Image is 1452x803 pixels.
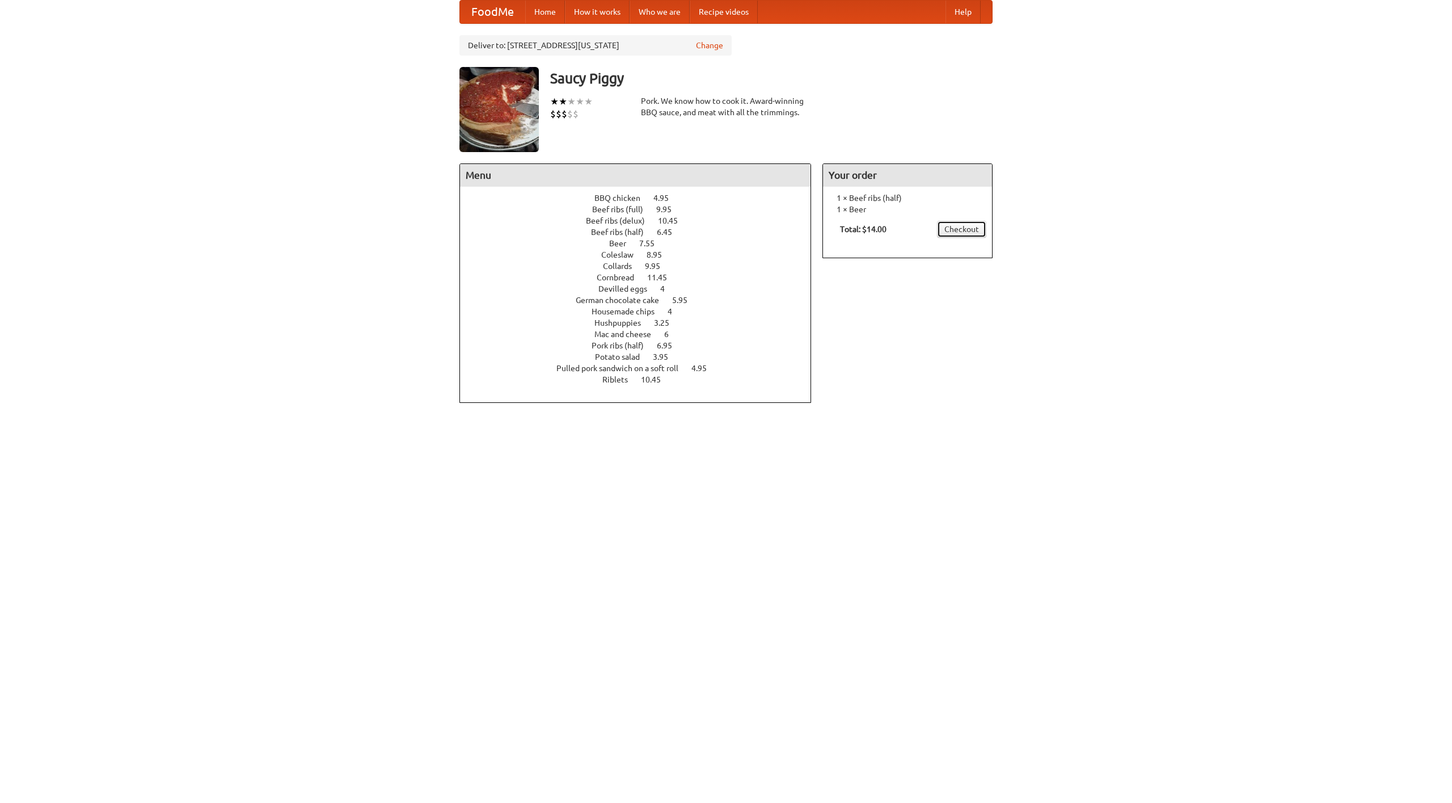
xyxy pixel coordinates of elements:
li: 1 × Beef ribs (half) [829,192,986,204]
div: Deliver to: [STREET_ADDRESS][US_STATE] [459,35,732,56]
span: 4.95 [653,194,680,203]
li: 1 × Beer [829,204,986,215]
span: Beef ribs (half) [591,228,655,237]
div: Pork. We know how to cook it. Award-winning BBQ sauce, and meat with all the trimmings. [641,95,811,118]
li: ★ [576,95,584,108]
span: 4.95 [691,364,718,373]
span: Cornbread [597,273,645,282]
h4: Menu [460,164,811,187]
a: Pulled pork sandwich on a soft roll 4.95 [556,364,728,373]
span: 7.55 [639,239,666,248]
span: 3.95 [653,352,679,361]
a: Beef ribs (full) 9.95 [592,205,693,214]
a: Cornbread 11.45 [597,273,688,282]
a: Home [525,1,565,23]
li: ★ [550,95,559,108]
a: How it works [565,1,630,23]
img: angular.jpg [459,67,539,152]
span: Pork ribs (half) [592,341,655,350]
li: $ [556,108,562,120]
a: Hushpuppies 3.25 [594,318,690,327]
a: Potato salad 3.95 [595,352,689,361]
a: Recipe videos [690,1,758,23]
span: 10.45 [641,375,672,384]
span: Devilled eggs [598,284,659,293]
span: 11.45 [647,273,678,282]
li: ★ [584,95,593,108]
span: Beef ribs (delux) [586,216,656,225]
a: Devilled eggs 4 [598,284,686,293]
a: German chocolate cake 5.95 [576,296,708,305]
a: Coleslaw 8.95 [601,250,683,259]
span: Pulled pork sandwich on a soft roll [556,364,690,373]
span: 3.25 [654,318,681,327]
li: ★ [559,95,567,108]
span: 4 [660,284,676,293]
li: $ [562,108,567,120]
span: 4 [668,307,683,316]
span: BBQ chicken [594,194,652,203]
span: Beer [609,239,638,248]
b: Total: $14.00 [840,225,887,234]
span: 9.95 [645,262,672,271]
a: FoodMe [460,1,525,23]
a: Help [946,1,981,23]
span: Beef ribs (full) [592,205,655,214]
span: 9.95 [656,205,683,214]
a: Beef ribs (half) 6.45 [591,228,693,237]
span: 6.45 [657,228,683,237]
a: Pork ribs (half) 6.95 [592,341,693,350]
span: Coleslaw [601,250,645,259]
span: German chocolate cake [576,296,670,305]
h4: Your order [823,164,992,187]
span: Housemade chips [592,307,666,316]
li: $ [573,108,579,120]
span: Collards [603,262,643,271]
a: Beef ribs (delux) 10.45 [586,216,699,225]
a: Mac and cheese 6 [594,330,690,339]
span: 10.45 [658,216,689,225]
span: Hushpuppies [594,318,652,327]
a: BBQ chicken 4.95 [594,194,690,203]
a: Housemade chips 4 [592,307,693,316]
a: Beer 7.55 [609,239,676,248]
span: 8.95 [647,250,673,259]
a: Riblets 10.45 [602,375,682,384]
span: 6.95 [657,341,683,350]
li: $ [550,108,556,120]
span: Mac and cheese [594,330,662,339]
a: Collards 9.95 [603,262,681,271]
a: Who we are [630,1,690,23]
span: 5.95 [672,296,699,305]
span: 6 [664,330,680,339]
a: Change [696,40,723,51]
span: Riblets [602,375,639,384]
li: $ [567,108,573,120]
a: Checkout [937,221,986,238]
h3: Saucy Piggy [550,67,993,90]
li: ★ [567,95,576,108]
span: Potato salad [595,352,651,361]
